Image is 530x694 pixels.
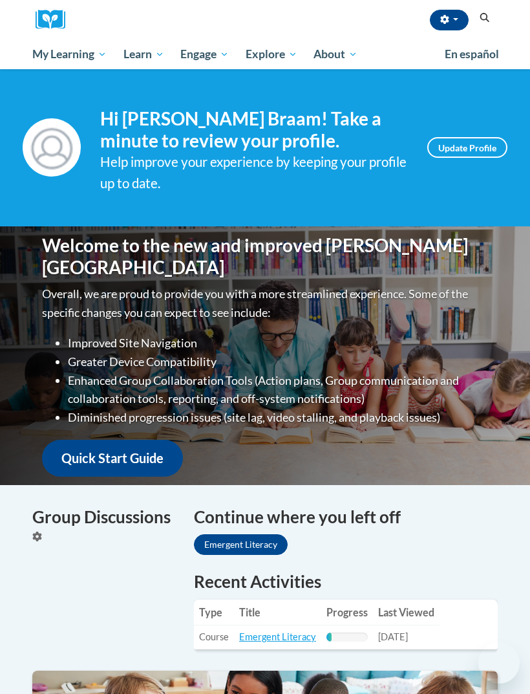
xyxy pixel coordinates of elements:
[427,137,507,158] a: Update Profile
[321,600,373,625] th: Progress
[199,631,229,642] span: Course
[123,47,164,62] span: Learn
[23,39,507,69] div: Main menu
[42,235,488,278] h1: Welcome to the new and improved [PERSON_NAME][GEOGRAPHIC_DATA]
[234,600,321,625] th: Title
[313,47,357,62] span: About
[430,10,469,30] button: Account Settings
[115,39,173,69] a: Learn
[100,108,408,151] h4: Hi [PERSON_NAME] Braam! Take a minute to review your profile.
[32,504,175,530] h4: Group Discussions
[194,504,498,530] h4: Continue where you left off
[194,600,234,625] th: Type
[326,633,332,642] div: Progress, %
[373,600,440,625] th: Last Viewed
[194,534,288,555] a: Emergent Literacy
[246,47,297,62] span: Explore
[24,39,115,69] a: My Learning
[180,47,229,62] span: Engage
[239,631,316,642] a: Emergent Literacy
[68,408,488,427] li: Diminished progression issues (site lag, video stalling, and playback issues)
[32,47,107,62] span: My Learning
[436,41,507,68] a: En español
[194,570,498,593] h1: Recent Activities
[36,10,74,30] img: Logo brand
[68,352,488,371] li: Greater Device Compatibility
[42,285,488,322] p: Overall, we are proud to provide you with a more streamlined experience. Some of the specific cha...
[237,39,306,69] a: Explore
[306,39,366,69] a: About
[42,440,183,477] a: Quick Start Guide
[478,642,520,684] iframe: Button to launch messaging window
[172,39,237,69] a: Engage
[68,371,488,409] li: Enhanced Group Collaboration Tools (Action plans, Group communication and collaboration tools, re...
[36,10,74,30] a: Cox Campus
[100,151,408,194] div: Help improve your experience by keeping your profile up to date.
[475,10,494,26] button: Search
[445,47,499,61] span: En español
[378,631,408,642] span: [DATE]
[23,118,81,177] img: Profile Image
[68,334,488,352] li: Improved Site Navigation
